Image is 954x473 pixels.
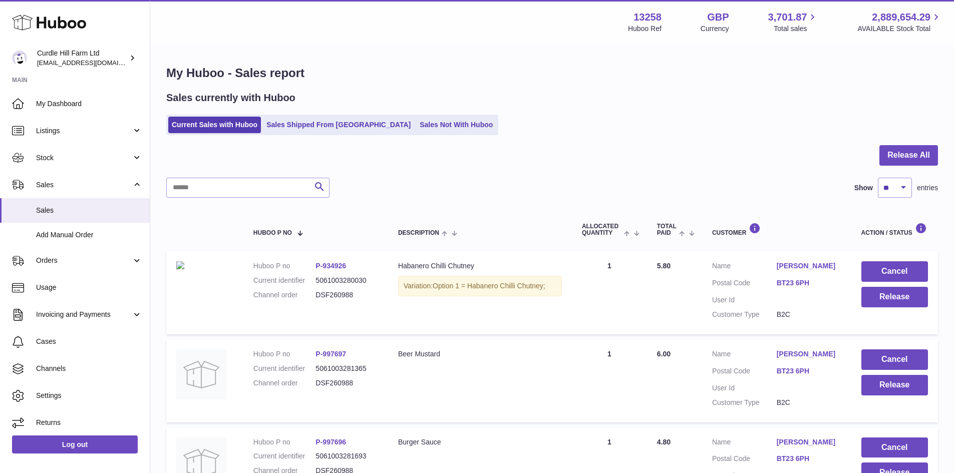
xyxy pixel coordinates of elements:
[879,145,938,166] button: Release All
[36,180,132,190] span: Sales
[777,310,841,319] dd: B2C
[777,398,841,407] dd: B2C
[657,262,671,270] span: 5.80
[777,349,841,359] a: [PERSON_NAME]
[777,437,841,447] a: [PERSON_NAME]
[774,24,818,34] span: Total sales
[36,391,142,400] span: Settings
[657,438,671,446] span: 4.80
[857,11,942,34] a: 2,889,654.29 AVAILABLE Stock Total
[263,117,414,133] a: Sales Shipped From [GEOGRAPHIC_DATA]
[917,183,938,193] span: entries
[768,11,807,24] span: 3,701.87
[176,261,184,269] img: EOB_7199EOB.jpg
[628,24,662,34] div: Huboo Ref
[712,383,777,393] dt: User Id
[315,262,346,270] a: P-934926
[315,290,378,300] dd: DSF260988
[707,11,729,24] strong: GBP
[315,276,378,285] dd: 5061003280030
[572,339,647,422] td: 1
[36,99,142,109] span: My Dashboard
[854,183,873,193] label: Show
[398,261,562,271] div: Habanero Chilli Chutney
[37,59,147,67] span: [EMAIL_ADDRESS][DOMAIN_NAME]
[777,261,841,271] a: [PERSON_NAME]
[657,223,677,236] span: Total paid
[36,310,132,319] span: Invoicing and Payments
[712,437,777,449] dt: Name
[176,349,226,399] img: no-photo.jpg
[712,295,777,305] dt: User Id
[398,276,562,296] div: Variation:
[253,230,292,236] span: Huboo P no
[315,350,346,358] a: P-997697
[712,366,777,378] dt: Postal Code
[872,11,930,24] span: 2,889,654.29
[398,349,562,359] div: Beer Mustard
[36,206,142,215] span: Sales
[861,223,928,236] div: Action / Status
[861,287,928,307] button: Release
[712,278,777,290] dt: Postal Code
[777,454,841,463] a: BT23 6PH
[36,418,142,427] span: Returns
[166,65,938,81] h1: My Huboo - Sales report
[712,349,777,361] dt: Name
[253,364,316,373] dt: Current identifier
[253,290,316,300] dt: Channel order
[36,256,132,265] span: Orders
[166,91,295,105] h2: Sales currently with Huboo
[712,310,777,319] dt: Customer Type
[36,230,142,240] span: Add Manual Order
[253,451,316,461] dt: Current identifier
[572,251,647,334] td: 1
[416,117,496,133] a: Sales Not With Huboo
[777,366,841,376] a: BT23 6PH
[12,51,27,66] img: internalAdmin-13258@internal.huboo.com
[712,454,777,466] dt: Postal Code
[712,223,841,236] div: Customer
[36,126,132,136] span: Listings
[861,349,928,370] button: Cancel
[253,276,316,285] dt: Current identifier
[12,435,138,453] a: Log out
[398,437,562,447] div: Burger Sauce
[36,337,142,346] span: Cases
[701,24,729,34] div: Currency
[253,261,316,271] dt: Huboo P no
[398,230,439,236] span: Description
[712,261,777,273] dt: Name
[253,437,316,447] dt: Huboo P no
[253,378,316,388] dt: Channel order
[582,223,621,236] span: ALLOCATED Quantity
[861,375,928,395] button: Release
[861,261,928,282] button: Cancel
[168,117,261,133] a: Current Sales with Huboo
[433,282,545,290] span: Option 1 = Habanero Chilli Chutney;
[712,398,777,407] dt: Customer Type
[315,451,378,461] dd: 5061003281693
[37,49,127,68] div: Curdle Hill Farm Ltd
[315,378,378,388] dd: DSF260988
[315,438,346,446] a: P-997696
[633,11,662,24] strong: 13258
[857,24,942,34] span: AVAILABLE Stock Total
[768,11,819,34] a: 3,701.87 Total sales
[777,278,841,288] a: BT23 6PH
[36,364,142,373] span: Channels
[36,283,142,292] span: Usage
[861,437,928,458] button: Cancel
[36,153,132,163] span: Stock
[253,349,316,359] dt: Huboo P no
[657,350,671,358] span: 6.00
[315,364,378,373] dd: 5061003281365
